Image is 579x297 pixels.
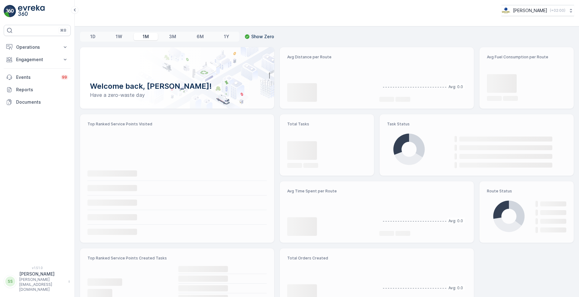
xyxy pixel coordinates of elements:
p: 99 [62,75,67,80]
a: Documents [4,96,71,108]
p: Engagement [16,56,58,63]
p: Route Status [487,189,566,194]
p: Have a zero-waste day [90,91,264,99]
img: basis-logo_rgb2x.png [501,7,510,14]
p: Events [16,74,57,80]
p: Top Ranked Service Points Created Tasks [87,256,267,261]
a: Events99 [4,71,71,83]
p: Operations [16,44,58,50]
p: 1W [116,34,122,40]
div: SS [5,277,15,286]
p: 6M [197,34,204,40]
p: 1Y [224,34,229,40]
p: Show Zero [251,34,274,40]
p: ⌘B [60,28,66,33]
a: Reports [4,83,71,96]
img: logo [4,5,16,17]
p: [PERSON_NAME][EMAIL_ADDRESS][DOMAIN_NAME] [19,277,65,292]
p: [PERSON_NAME] [513,7,547,14]
p: Task Status [387,122,566,127]
p: Total Orders Created [287,256,374,261]
p: Top Ranked Service Points Visited [87,122,267,127]
p: Documents [16,99,68,105]
p: 1D [90,34,96,40]
p: 3M [169,34,176,40]
p: Avg Fuel Consumption per Route [487,55,566,60]
button: [PERSON_NAME](+02:00) [501,5,574,16]
p: Total Tasks [287,122,367,127]
p: ( +02:00 ) [550,8,565,13]
p: Avg Distance per Route [287,55,374,60]
p: Welcome back, [PERSON_NAME]! [90,81,264,91]
p: 1M [143,34,149,40]
button: SS[PERSON_NAME][PERSON_NAME][EMAIL_ADDRESS][DOMAIN_NAME] [4,271,71,292]
p: [PERSON_NAME] [19,271,65,277]
button: Operations [4,41,71,53]
button: Engagement [4,53,71,66]
p: Reports [16,87,68,93]
img: logo_light-DOdMpM7g.png [18,5,45,17]
p: Avg Time Spent per Route [287,189,374,194]
span: v 1.51.0 [4,266,71,270]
